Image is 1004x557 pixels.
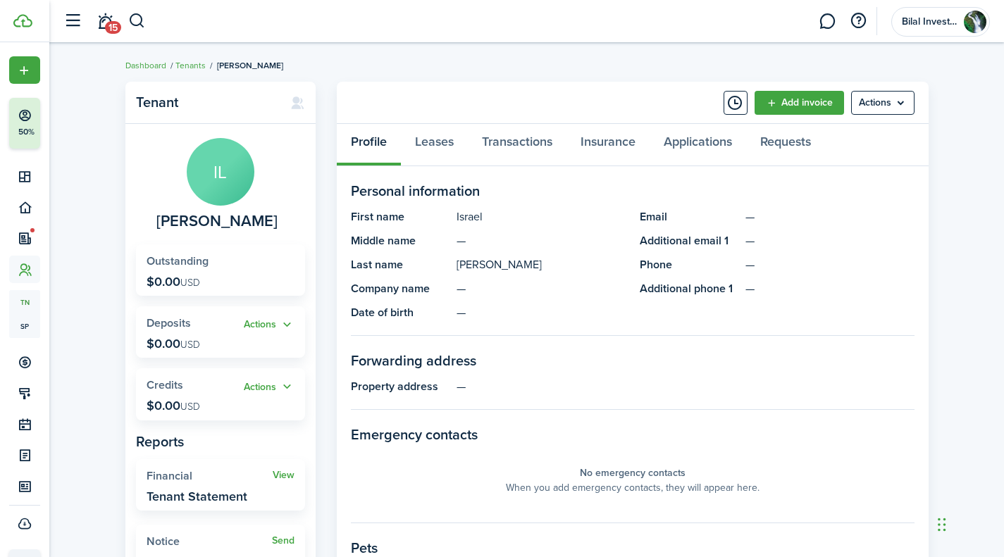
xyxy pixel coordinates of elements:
avatar-text: IL [187,138,254,206]
panel-main-description: — [457,280,626,297]
panel-main-title: Phone [640,256,738,273]
menu-btn: Actions [851,91,915,115]
span: Deposits [147,315,191,331]
panel-main-title: Date of birth [351,304,450,321]
button: Open resource center [846,9,870,33]
button: Open menu [851,91,915,115]
button: 50% [9,98,126,149]
panel-main-description: — [457,378,915,395]
panel-main-title: Company name [351,280,450,297]
panel-main-title: Email [640,208,738,225]
a: Dashboard [125,59,166,72]
panel-main-subtitle: Reports [136,431,305,452]
panel-main-title: Additional email 1 [640,232,738,249]
a: tn [9,290,40,314]
a: Notifications [92,4,118,39]
button: Search [128,9,146,33]
a: Send [272,535,295,546]
p: $0.00 [147,399,200,413]
a: Insurance [566,124,650,166]
button: Open sidebar [59,8,86,35]
iframe: Chat Widget [934,489,1004,557]
span: Bilal Investment Trust [902,17,958,27]
panel-main-title: Middle name [351,232,450,249]
button: Actions [244,379,295,395]
panel-main-title: First name [351,208,450,225]
a: Transactions [468,124,566,166]
p: $0.00 [147,275,200,289]
panel-main-section-title: Personal information [351,180,915,201]
a: Tenants [175,59,206,72]
span: [PERSON_NAME] [217,59,283,72]
panel-main-title: Last name [351,256,450,273]
a: View [273,470,295,481]
span: Outstanding [147,253,209,269]
span: 15 [105,21,121,34]
panel-main-placeholder-description: When you add emergency contacts, they will appear here. [506,480,760,495]
widget-stats-title: Notice [147,535,272,548]
button: Open menu [244,379,295,395]
span: USD [180,399,200,414]
img: Bilal Investment Trust [964,11,986,33]
div: Drag [938,503,946,546]
panel-main-description: — [457,232,626,249]
panel-main-title: Tenant [136,94,276,111]
span: USD [180,275,200,290]
button: Actions [244,317,295,333]
panel-main-description: — [457,304,626,321]
panel-main-description: [PERSON_NAME] [457,256,626,273]
button: Open menu [9,56,40,84]
a: sp [9,314,40,338]
panel-main-section-title: Emergency contacts [351,424,915,445]
span: Israel Lopez [156,213,278,230]
panel-main-section-title: Forwarding address [351,350,915,371]
widget-stats-description: Tenant Statement [147,489,247,503]
p: 50% [18,126,35,138]
img: TenantCloud [13,14,32,27]
panel-main-placeholder-title: No emergency contacts [580,465,686,480]
a: Applications [650,124,746,166]
button: Open menu [244,317,295,333]
panel-main-title: Property address [351,378,450,395]
button: Timeline [724,91,748,115]
span: USD [180,337,200,352]
span: Credits [147,377,183,393]
a: Requests [746,124,825,166]
a: Messaging [814,4,841,39]
panel-main-title: Additional phone 1 [640,280,738,297]
p: $0.00 [147,337,200,351]
widget-stats-title: Financial [147,470,273,482]
a: Leases [401,124,468,166]
a: Add invoice [755,91,844,115]
panel-main-description: Israel [457,208,626,225]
